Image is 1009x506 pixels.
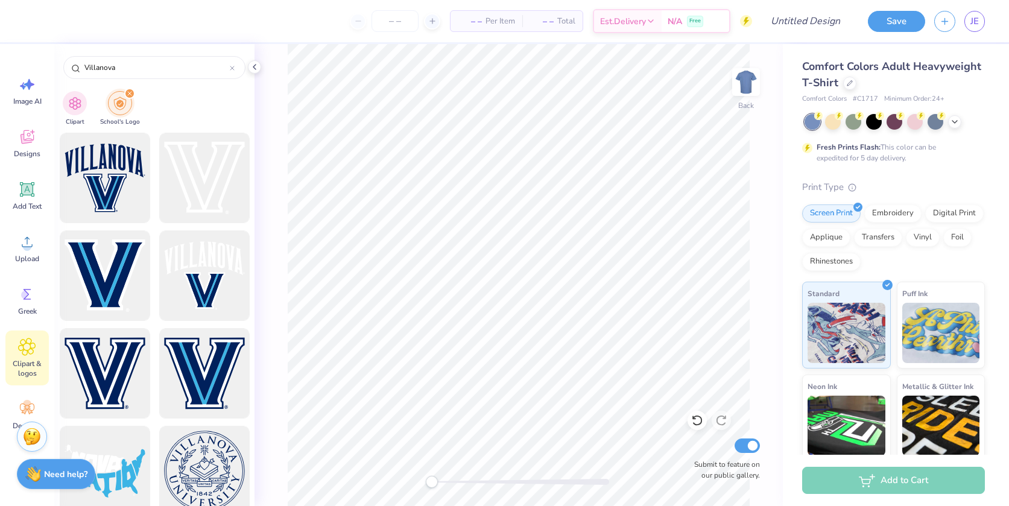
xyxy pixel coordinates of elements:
[808,303,885,363] img: Standard
[808,287,840,300] span: Standard
[113,96,127,110] img: School's Logo Image
[83,62,230,74] input: Try "WashU"
[902,380,973,393] span: Metallic & Glitter Ink
[44,469,87,480] strong: Need help?
[486,15,515,28] span: Per Item
[66,118,84,127] span: Clipart
[63,91,87,127] button: filter button
[426,476,438,488] div: Accessibility label
[100,91,140,127] button: filter button
[15,254,39,264] span: Upload
[100,91,140,127] div: filter for School's Logo
[853,94,878,104] span: # C1717
[943,229,972,247] div: Foil
[884,94,944,104] span: Minimum Order: 24 +
[738,100,754,111] div: Back
[63,91,87,127] div: filter for Clipart
[13,201,42,211] span: Add Text
[100,118,140,127] span: School's Logo
[14,149,40,159] span: Designs
[854,229,902,247] div: Transfers
[458,15,482,28] span: – –
[902,303,980,363] img: Puff Ink
[13,96,42,106] span: Image AI
[68,96,82,110] img: Clipart Image
[868,11,925,32] button: Save
[802,204,861,223] div: Screen Print
[802,180,985,194] div: Print Type
[802,253,861,271] div: Rhinestones
[925,204,984,223] div: Digital Print
[906,229,940,247] div: Vinyl
[802,59,981,90] span: Comfort Colors Adult Heavyweight T-Shirt
[970,14,979,28] span: JE
[808,396,885,456] img: Neon Ink
[557,15,575,28] span: Total
[13,421,42,431] span: Decorate
[689,17,701,25] span: Free
[372,10,419,32] input: – –
[964,11,985,32] a: JE
[802,229,850,247] div: Applique
[902,396,980,456] img: Metallic & Glitter Ink
[808,380,837,393] span: Neon Ink
[817,142,881,152] strong: Fresh Prints Flash:
[18,306,37,316] span: Greek
[802,94,847,104] span: Comfort Colors
[734,70,758,94] img: Back
[668,15,682,28] span: N/A
[761,9,850,33] input: Untitled Design
[7,359,47,378] span: Clipart & logos
[688,459,760,481] label: Submit to feature on our public gallery.
[864,204,922,223] div: Embroidery
[600,15,646,28] span: Est. Delivery
[817,142,965,163] div: This color can be expedited for 5 day delivery.
[902,287,928,300] span: Puff Ink
[530,15,554,28] span: – –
